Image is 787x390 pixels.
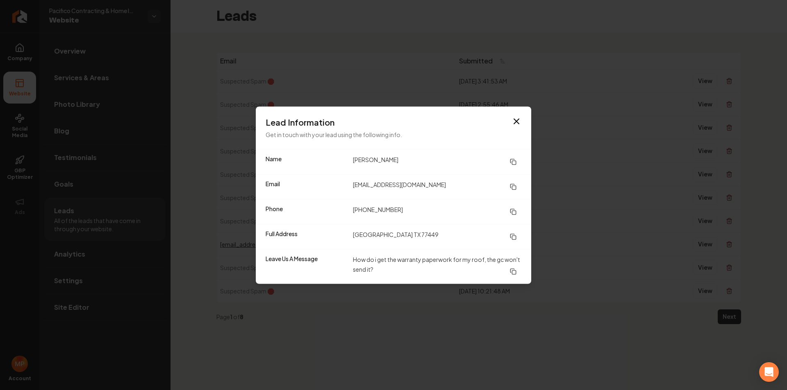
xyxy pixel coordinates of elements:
p: Get in touch with your lead using the following info. [266,129,521,139]
dt: Name [266,154,346,169]
dd: [PHONE_NUMBER] [353,204,521,219]
dd: [PERSON_NAME] [353,154,521,169]
dd: [GEOGRAPHIC_DATA] TX 77449 [353,229,521,244]
dt: Full Address [266,229,346,244]
dt: Email [266,179,346,194]
h3: Lead Information [266,116,521,128]
dd: [EMAIL_ADDRESS][DOMAIN_NAME] [353,179,521,194]
dt: Phone [266,204,346,219]
dd: How do i get the warranty paperwork for my roof, the gc won't send it? [353,254,521,279]
dt: Leave Us A Message [266,254,346,279]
